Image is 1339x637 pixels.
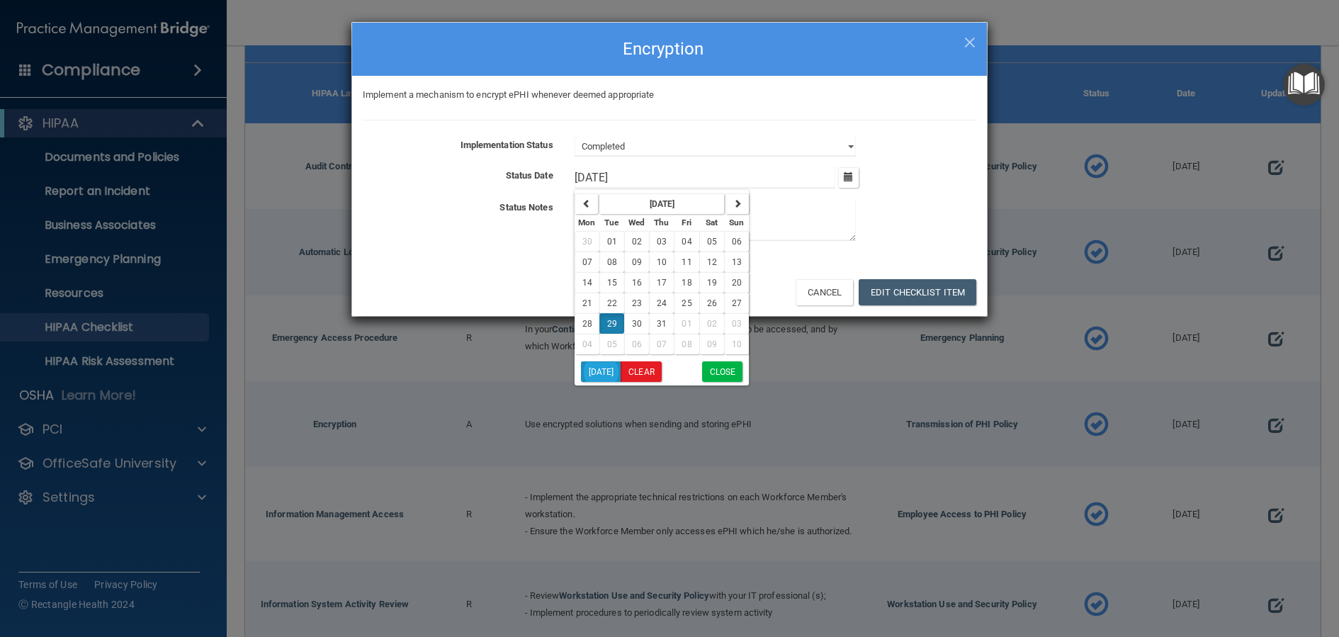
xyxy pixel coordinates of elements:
[607,298,617,308] span: 22
[729,218,744,227] small: Sunday
[674,293,699,313] button: 25
[657,339,667,349] span: 07
[674,334,699,354] button: 08
[859,279,976,305] button: Edit Checklist Item
[650,199,675,209] strong: [DATE]
[674,231,699,252] button: 04
[732,278,742,288] span: 20
[599,313,624,334] button: 29
[724,252,749,272] button: 13
[724,334,749,354] button: 10
[707,278,717,288] span: 19
[657,237,667,247] span: 03
[632,257,642,267] span: 09
[674,272,699,293] button: 18
[724,293,749,313] button: 27
[599,293,624,313] button: 22
[632,278,642,288] span: 16
[582,237,592,247] span: 30
[632,319,642,329] span: 30
[657,298,667,308] span: 24
[649,334,674,354] button: 07
[575,252,599,272] button: 07
[657,278,667,288] span: 17
[724,231,749,252] button: 06
[1094,536,1322,593] iframe: Drift Widget Chat Controller
[506,170,553,181] b: Status Date
[707,298,717,308] span: 26
[649,252,674,272] button: 10
[699,231,724,252] button: 05
[706,218,718,227] small: Saturday
[582,298,592,308] span: 21
[582,339,592,349] span: 04
[607,278,617,288] span: 15
[699,334,724,354] button: 09
[628,218,645,227] small: Wednesday
[575,272,599,293] button: 14
[1283,64,1325,106] button: Open Resource Center
[499,202,553,213] b: Status Notes
[607,319,617,329] span: 29
[699,313,724,334] button: 02
[582,278,592,288] span: 14
[657,257,667,267] span: 10
[607,237,617,247] span: 01
[624,313,649,334] button: 30
[707,257,717,267] span: 12
[624,334,649,354] button: 06
[575,231,599,252] button: 30
[352,86,987,103] div: Implement a mechanism to encrypt ePHI whenever deemed appropriate
[575,293,599,313] button: 21
[461,140,553,150] b: Implementation Status
[649,272,674,293] button: 17
[732,298,742,308] span: 27
[674,313,699,334] button: 01
[682,218,691,227] small: Friday
[699,252,724,272] button: 12
[707,237,717,247] span: 05
[632,298,642,308] span: 23
[581,361,621,382] button: [DATE]
[702,361,743,382] button: Close
[682,298,691,308] span: 25
[632,237,642,247] span: 02
[624,293,649,313] button: 23
[575,334,599,354] button: 04
[649,313,674,334] button: 31
[582,319,592,329] span: 28
[599,272,624,293] button: 15
[699,293,724,313] button: 26
[599,252,624,272] button: 08
[964,26,976,55] span: ×
[632,339,642,349] span: 06
[682,339,691,349] span: 08
[796,279,853,305] button: Cancel
[682,319,691,329] span: 01
[363,33,976,64] h4: Encryption
[604,218,618,227] small: Tuesday
[621,361,662,382] button: Clear
[682,278,691,288] span: 18
[674,252,699,272] button: 11
[649,231,674,252] button: 03
[599,231,624,252] button: 01
[732,237,742,247] span: 06
[607,257,617,267] span: 08
[624,231,649,252] button: 02
[682,257,691,267] span: 11
[732,319,742,329] span: 03
[707,339,717,349] span: 09
[607,339,617,349] span: 05
[599,334,624,354] button: 05
[624,272,649,293] button: 16
[732,257,742,267] span: 13
[575,313,599,334] button: 28
[624,252,649,272] button: 09
[732,339,742,349] span: 10
[654,218,669,227] small: Thursday
[649,293,674,313] button: 24
[699,272,724,293] button: 19
[707,319,717,329] span: 02
[724,313,749,334] button: 03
